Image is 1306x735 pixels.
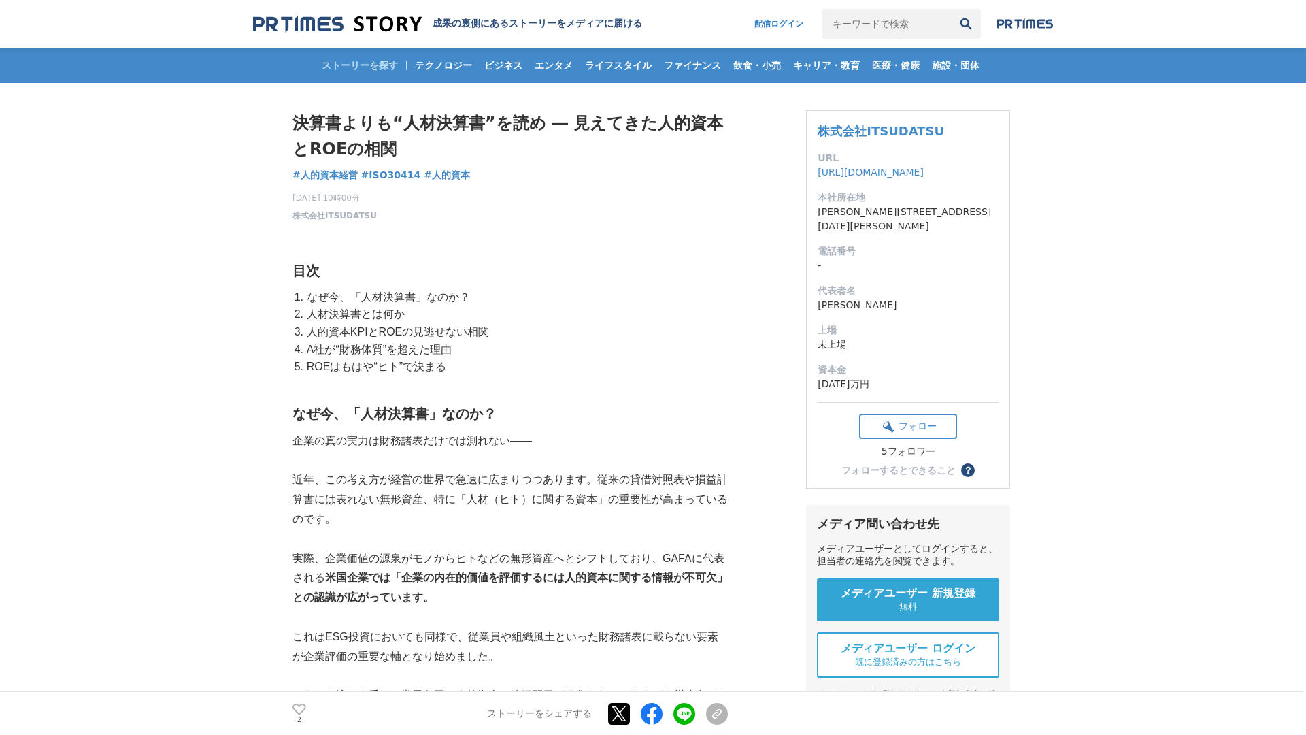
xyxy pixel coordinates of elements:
div: メディア問い合わせ先 [817,516,999,532]
span: キャリア・教育 [788,59,865,71]
p: これはESG投資においても同様で、従業員や組織風土といった財務諸表に載らない要素が企業評価の重要な軸となり始めました。 [292,627,728,667]
a: キャリア・教育 [788,48,865,83]
span: 医療・健康 [867,59,925,71]
span: #人的資本経営 [292,169,358,181]
span: #人的資本 [424,169,470,181]
img: prtimes [997,18,1053,29]
span: メディアユーザー 新規登録 [841,587,975,601]
a: ライフスタイル [580,48,657,83]
a: [URL][DOMAIN_NAME] [818,167,924,178]
a: ビジネス [479,48,528,83]
dt: 本社所在地 [818,191,999,205]
p: 企業の真の実力は財務諸表だけでは測れない―― [292,431,728,451]
span: ビジネス [479,59,528,71]
span: メディアユーザー ログイン [841,642,975,656]
a: ファイナンス [658,48,726,83]
span: テクノロジー [409,59,478,71]
input: キーワードで検索 [822,9,951,39]
a: 株式会社ITSUDATSU [818,124,944,138]
dd: - [818,259,999,273]
h1: 決算書よりも“人材決算書”を読め ― 見えてきた人的資本とROEの相関 [292,110,728,163]
a: 株式会社ITSUDATSU [292,210,377,222]
a: 施設・団体 [926,48,985,83]
a: 医療・健康 [867,48,925,83]
li: 人材決算書とは何か [303,306,728,323]
a: #人的資本経営 [292,168,358,182]
span: ライフスタイル [580,59,657,71]
li: なぜ今、「人材決算書」なのか？ [303,289,728,306]
p: ストーリーをシェアする [487,708,592,720]
span: 既に登録済みの方はこちら [855,656,961,668]
dd: 未上場 [818,338,999,352]
a: #人的資本 [424,168,470,182]
span: 無料 [899,601,917,613]
a: 飲食・小売 [728,48,786,83]
dt: 上場 [818,323,999,338]
dt: 資本金 [818,363,999,377]
span: 飲食・小売 [728,59,786,71]
dt: URL [818,151,999,165]
dt: 代表者名 [818,284,999,298]
p: 2 [292,717,306,723]
span: ？ [963,465,973,475]
strong: 米国企業では「企業の内在的価値を評価するには人的資本に関する情報が不可欠」との認識が広がっています。 [292,572,728,603]
div: メディアユーザーとしてログインすると、担当者の連絡先を閲覧できます。 [817,543,999,568]
h2: 成果の裏側にあるストーリーをメディアに届ける [433,18,642,30]
a: メディアユーザー 新規登録 無料 [817,578,999,621]
span: エンタメ [529,59,578,71]
span: #ISO30414 [361,169,421,181]
a: 成果の裏側にあるストーリーをメディアに届ける 成果の裏側にあるストーリーをメディアに届ける [253,15,642,33]
button: ？ [961,463,975,477]
a: #ISO30414 [361,168,421,182]
span: ファイナンス [658,59,726,71]
li: 人的資本KPIとROEの見逃せない相関 [303,323,728,341]
p: 実際、企業価値の源泉がモノからヒトなどの無形資産へとシフトしており、GAFAに代表される [292,549,728,608]
span: 施設・団体 [926,59,985,71]
span: [DATE] 10時00分 [292,192,377,204]
p: 近年、この考え方が経営の世界で急速に広まりつつあります。従来の貸借対照表や損益計算書には表れない無形資産、特に「人材（ヒト）に関する資本」の重要性が高まっているのです。 [292,470,728,529]
button: 検索 [951,9,981,39]
div: 5フォロワー [859,446,957,458]
button: フォロー [859,414,957,439]
strong: 目次 [292,263,320,278]
strong: なぜ今、「人材決算書」なのか？ [292,406,497,421]
img: 成果の裏側にあるストーリーをメディアに届ける [253,15,422,33]
div: フォローするとできること [841,465,956,475]
dd: [DATE]万円 [818,377,999,391]
a: 配信ログイン [741,9,817,39]
a: エンタメ [529,48,578,83]
dt: 電話番号 [818,244,999,259]
a: テクノロジー [409,48,478,83]
dd: [PERSON_NAME][STREET_ADDRESS][DATE][PERSON_NAME] [818,205,999,233]
a: メディアユーザー ログイン 既に登録済みの方はこちら [817,632,999,678]
li: A社が“財務体質”を超えた理由 [303,341,728,359]
li: ROEはもはや“ヒト”で決まる [303,358,728,376]
dd: [PERSON_NAME] [818,298,999,312]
